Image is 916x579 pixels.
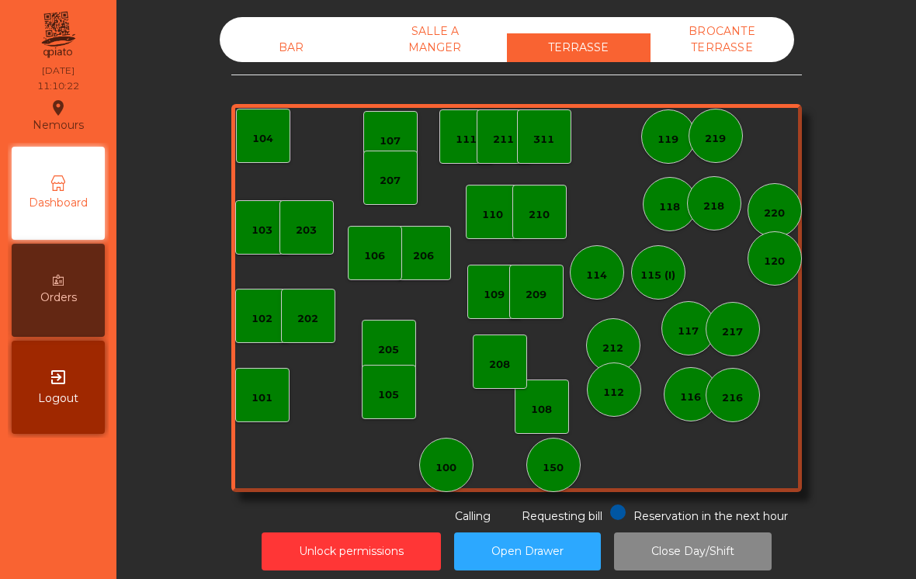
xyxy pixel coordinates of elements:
div: Nemours [33,96,84,135]
div: 120 [764,254,785,269]
div: 116 [680,390,701,405]
div: 119 [658,132,678,147]
div: 108 [531,402,552,418]
button: Open Drawer [454,532,601,570]
div: 117 [678,324,699,339]
div: 217 [722,324,743,340]
div: 209 [526,287,546,303]
div: 210 [529,207,550,223]
div: 218 [703,199,724,214]
div: 112 [603,385,624,400]
div: TERRASSE [507,33,651,62]
div: 114 [586,268,607,283]
span: Dashboard [29,195,88,211]
span: Calling [455,509,491,523]
div: BAR [220,33,363,62]
span: Reservation in the next hour [633,509,788,523]
i: exit_to_app [49,368,68,387]
div: 205 [378,342,399,358]
div: BROCANTE TERRASSE [651,17,794,62]
div: SALLE A MANGER [363,17,507,62]
div: 102 [252,311,272,327]
div: 220 [764,206,785,221]
div: 208 [489,357,510,373]
div: 100 [435,460,456,476]
div: 203 [296,223,317,238]
div: 150 [543,460,564,476]
div: 211 [493,132,514,147]
div: 105 [378,387,399,403]
div: 207 [380,173,401,189]
div: 311 [533,132,554,147]
div: [DATE] [42,64,75,78]
div: 202 [297,311,318,327]
span: Logout [38,390,78,407]
div: 212 [602,341,623,356]
div: 107 [380,133,401,149]
div: 115 (I) [640,268,675,283]
div: 206 [413,248,434,264]
div: 101 [252,390,272,406]
div: 111 [456,132,477,147]
span: Orders [40,289,77,306]
div: 106 [364,248,385,264]
div: 216 [722,390,743,406]
div: 118 [659,199,680,215]
div: 110 [482,207,503,223]
div: 11:10:22 [37,79,79,93]
span: Requesting bill [522,509,602,523]
div: 104 [252,131,273,147]
div: 103 [252,223,272,238]
div: 109 [484,287,505,303]
button: Unlock permissions [262,532,441,570]
button: Close Day/Shift [614,532,772,570]
i: location_on [49,99,68,117]
img: qpiato [39,8,77,62]
div: 219 [705,131,726,147]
